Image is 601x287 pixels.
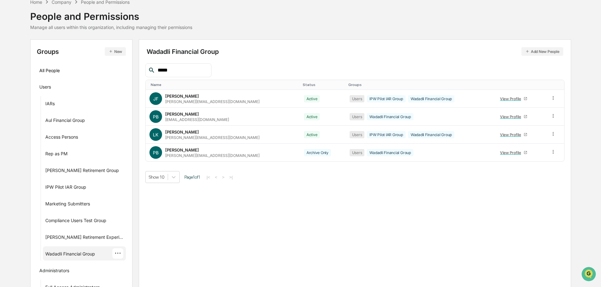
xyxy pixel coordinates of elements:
a: Powered byPylon [44,156,76,161]
img: 1746055101610-c473b297-6a78-478c-a979-82029cc54cd1 [13,103,18,108]
div: Users [350,95,365,102]
img: 1746055101610-c473b297-6a78-478c-a979-82029cc54cd1 [6,48,18,60]
a: 🔎Data Lookup [4,138,42,150]
div: [PERSON_NAME][EMAIL_ADDRESS][DOMAIN_NAME] [165,99,260,104]
div: Wadadli Financial Group [408,131,454,138]
span: Data Lookup [13,141,40,147]
div: Toggle SortBy [303,83,343,87]
img: Jack Rasmussen [6,97,16,107]
div: Wadadli Financial Group [408,95,454,102]
div: [PERSON_NAME] Retirement Group [45,168,119,175]
span: LK [153,132,158,137]
div: Groups [37,47,126,56]
div: View Profile [500,150,524,155]
div: ··· [112,248,123,259]
div: Wadadli Financial Group [147,47,563,56]
div: IPW Pilot IAR Group [45,184,86,192]
div: [PERSON_NAME] Retirement Experience [45,234,124,242]
div: Users [350,113,365,120]
div: View Profile [500,96,524,101]
div: We're available if you need us! [28,55,87,60]
div: 🖐️ [6,129,11,135]
div: Access Persons [45,134,78,142]
div: [PERSON_NAME] [165,147,199,152]
div: IPW Pilot IAR Group [367,131,405,138]
button: Start new chat [107,50,115,58]
img: Jack Rasmussen [6,80,16,90]
div: Wadadli Financial Group [45,251,95,259]
div: Users [39,84,51,92]
span: Preclearance [13,129,41,135]
span: [PERSON_NAME] [20,86,51,91]
div: Archive Only [304,149,331,156]
p: How can we help? [6,13,115,23]
div: [PERSON_NAME][EMAIL_ADDRESS][DOMAIN_NAME] [165,135,260,140]
img: 1746055101610-c473b297-6a78-478c-a979-82029cc54cd1 [13,86,18,91]
button: See all [98,69,115,76]
div: Wadadli Financial Group [367,149,413,156]
div: [PERSON_NAME] [165,112,199,117]
span: • [52,103,54,108]
a: 🗄️Attestations [43,126,81,138]
div: Active [304,95,320,102]
div: [EMAIL_ADDRESS][DOMAIN_NAME] [165,117,229,122]
div: Users [350,131,365,138]
button: > [220,175,227,180]
div: Compliance Users Test Group [45,218,106,225]
span: [DATE] [56,103,69,108]
span: [DATE] [56,86,69,91]
a: View Profile [497,148,530,158]
div: All People [39,65,124,76]
span: • [52,86,54,91]
div: Aul Financial Group [45,118,85,125]
span: Attestations [52,129,78,135]
span: Pylon [63,156,76,161]
button: >| [227,175,234,180]
div: Toggle SortBy [552,83,562,87]
div: IPW Pilot IAR Group [367,95,405,102]
a: View Profile [497,112,530,122]
div: Toggle SortBy [151,83,298,87]
div: 🗄️ [46,129,51,135]
div: Manage all users within this organization, including managing their permissions [30,25,192,30]
div: View Profile [500,132,524,137]
div: Marketing Submitters [45,201,90,209]
span: PB [153,114,159,119]
div: Toggle SortBy [496,83,544,87]
div: Start new chat [28,48,103,55]
iframe: Open customer support [581,266,598,283]
div: IARs [45,101,55,108]
div: [PERSON_NAME][EMAIL_ADDRESS][DOMAIN_NAME] [165,153,260,158]
span: [PERSON_NAME] [20,103,51,108]
div: Administrators [39,268,69,275]
button: < [213,175,219,180]
button: |< [205,175,212,180]
a: 🖐️Preclearance [4,126,43,138]
div: Wadadli Financial Group [367,113,413,120]
span: PB [153,150,159,155]
div: Users [350,149,365,156]
div: Past conversations [6,70,42,75]
button: Add New People [521,47,563,56]
div: View Profile [500,114,524,119]
span: Page 1 of 1 [184,175,200,180]
div: Toggle SortBy [348,83,491,87]
div: People and Permissions [30,6,192,22]
div: Active [304,113,320,120]
div: 🔎 [6,141,11,146]
div: [PERSON_NAME] [165,94,199,99]
div: Active [304,131,320,138]
a: View Profile [497,130,530,140]
div: Rep as PM [45,151,68,158]
img: 8933085812038_c878075ebb4cc5468115_72.jpg [13,48,25,60]
a: View Profile [497,94,530,104]
button: New [105,47,126,56]
div: [PERSON_NAME] [165,129,199,135]
span: JF [153,96,158,101]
